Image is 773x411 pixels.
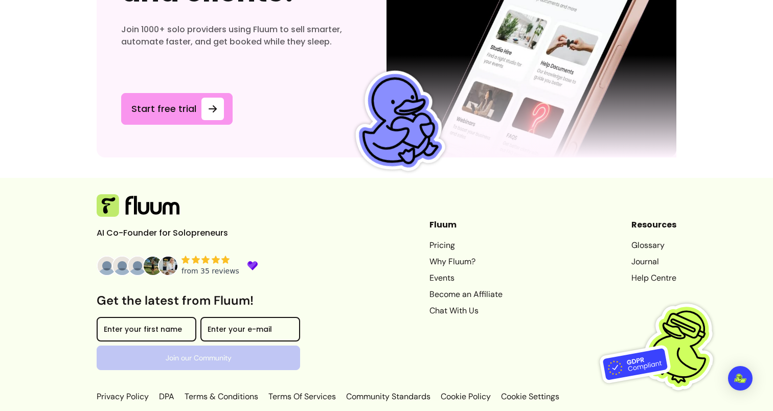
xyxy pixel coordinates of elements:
[600,283,727,410] img: Fluum is GDPR compliant
[183,391,260,403] a: Terms & Conditions
[429,239,503,252] a: Pricing
[439,391,493,403] a: Cookie Policy
[429,219,503,231] header: Fluum
[121,93,233,125] a: Start free trial
[631,239,676,252] a: Glossary
[157,391,176,403] a: DPA
[429,272,503,284] a: Events
[631,256,676,268] a: Journal
[97,227,250,239] p: AI Co-Founder for Solopreneurs
[97,292,300,309] h3: Get the latest from Fluum!
[121,24,362,48] h3: Join 1000+ solo providers using Fluum to sell smarter, automate faster, and get booked while they...
[97,391,151,403] a: Privacy Policy
[429,288,503,301] a: Become an Affiliate
[499,391,559,403] p: Cookie Settings
[429,256,503,268] a: Why Fluum?
[336,61,457,182] img: Fluum Duck sticker
[97,194,179,217] img: Fluum Logo
[631,272,676,284] a: Help Centre
[344,391,433,403] a: Community Standards
[104,326,189,336] input: Enter your first name
[429,305,503,317] a: Chat With Us
[631,219,676,231] header: Resources
[208,326,293,336] input: Enter your e-mail
[728,366,753,391] div: Open Intercom Messenger
[130,102,197,116] span: Start free trial
[266,391,338,403] a: Terms Of Services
